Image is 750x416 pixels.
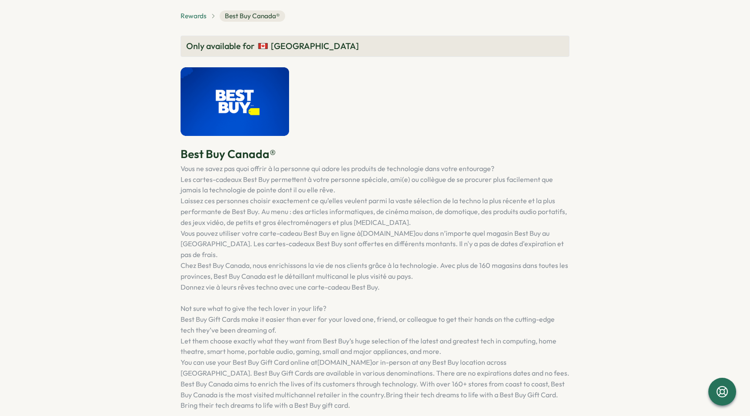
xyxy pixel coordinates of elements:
[181,315,555,334] span: Best Buy Gift Cards make it easier than ever for your loved one, friend, or colleague to get thei...
[181,164,494,173] span: Vous ne savez pas quoi offrir à la personne qui adore les produits de technologie dans votre ento...
[181,380,565,399] span: Best Buy Canada aims to enrich the lives of its customers through technology. With over 160+ stor...
[181,304,326,313] span: Not sure what to give the tech lover in your life?
[181,11,207,21] a: Rewards
[317,358,372,366] a: [DOMAIN_NAME]
[181,337,556,356] span: Let them choose exactly what they want from Best Buy’s huge selection of the latest and greatest ...
[361,229,415,238] a: [DOMAIN_NAME]
[271,40,359,53] span: [GEOGRAPHIC_DATA]
[181,196,567,227] span: Laissez ces personnes choisir exactement ce qu’elles veulent parmi la vaste sélection de la techn...
[181,229,564,259] span: ou dans n’importe quel magasin Best Buy au [GEOGRAPHIC_DATA]. Les cartes-cadeaux Best Buy sont of...
[181,67,289,136] img: Best Buy Canada®
[181,283,380,291] span: Donnez vie à leurs rêves techno avec une carte-cadeau Best Buy.
[220,10,285,22] span: Best Buy Canada®
[186,40,254,53] span: Only available for
[181,358,569,377] span: or in-person at any Best Buy location across [GEOGRAPHIC_DATA]. Best Buy Gift Cards are available...
[181,146,569,162] p: Best Buy Canada®
[181,175,553,195] span: Les cartes-cadeaux Best Buy permettent à votre personne spéciale, ami(e) ou collègue de se procur...
[181,401,350,409] span: Bring their tech dreams to life with a Best Buy gift card.
[181,229,361,238] span: Vous pouvez utiliser votre carte-cadeau Best Buy en ligne à
[258,41,268,51] img: Canada
[181,261,568,281] span: Chez Best Buy Canada, nous enrichissons la vie de nos clients grâce à la technologie. Avec plus d...
[181,358,317,366] span: You can use your Best Buy Gift Card online at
